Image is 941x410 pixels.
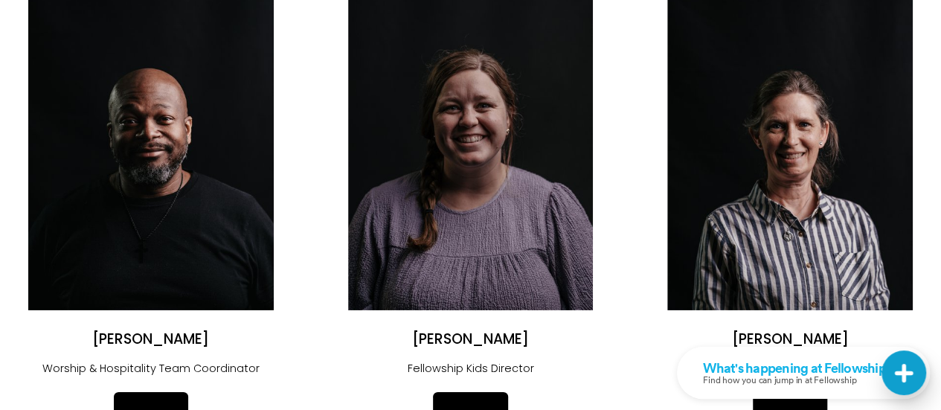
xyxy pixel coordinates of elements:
[348,359,594,378] p: Fellowship Kids Director
[26,29,220,38] p: Find how you can jump in at Fellowship
[348,330,594,349] h2: [PERSON_NAME]
[667,330,913,349] h2: [PERSON_NAME]
[667,359,913,378] p: Administration & Events Director
[26,14,220,28] div: What's happening at Fellowship...
[28,330,274,349] h2: [PERSON_NAME]
[28,359,274,378] p: Worship & Hospitality Team Coordinator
